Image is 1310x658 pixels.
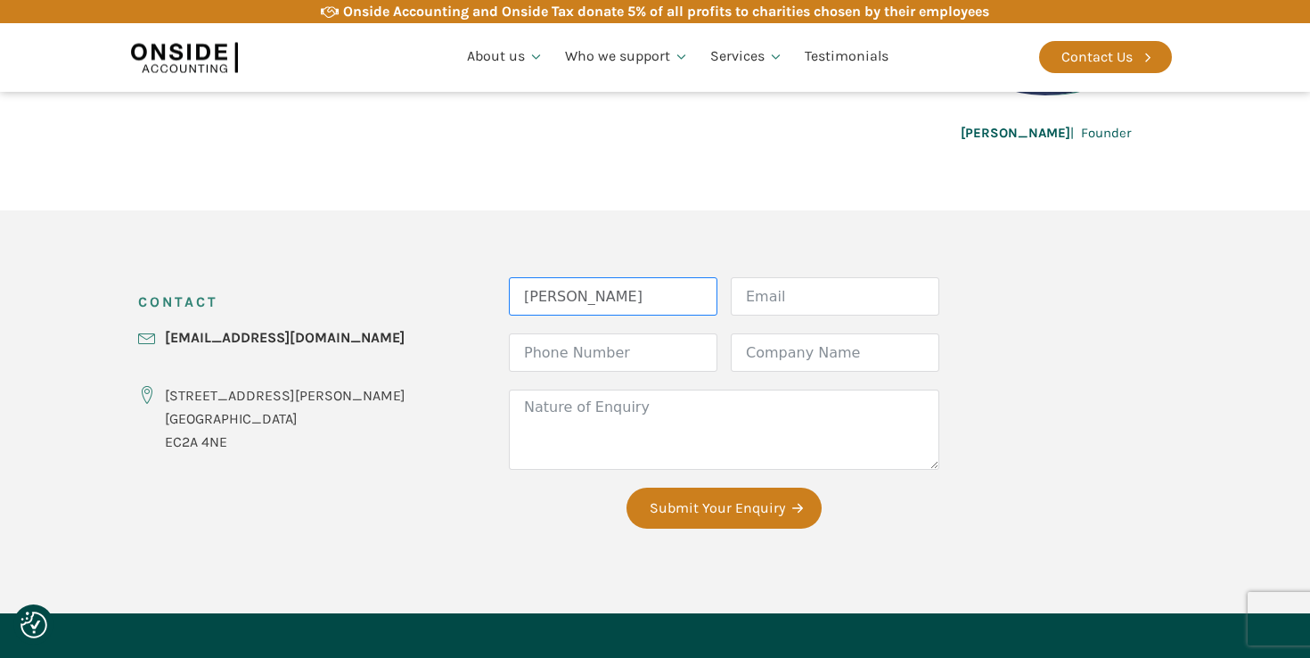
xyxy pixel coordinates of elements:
[131,37,238,78] img: Onside Accounting
[165,326,405,350] a: [EMAIL_ADDRESS][DOMAIN_NAME]
[961,125,1070,141] b: [PERSON_NAME]
[20,612,47,638] img: Revisit consent button
[794,27,899,87] a: Testimonials
[700,27,794,87] a: Services
[509,390,939,470] textarea: Nature of Enquiry
[456,27,554,87] a: About us
[1061,45,1133,69] div: Contact Us
[165,384,405,453] div: [STREET_ADDRESS][PERSON_NAME] [GEOGRAPHIC_DATA] EC2A 4NE
[138,277,218,326] h3: CONTACT
[961,122,1131,144] div: | Founder
[626,488,822,529] button: Submit Your Enquiry
[509,277,717,316] input: Name
[731,277,939,316] input: Email
[20,612,47,638] button: Consent Preferences
[1039,41,1172,73] a: Contact Us
[509,333,717,372] input: Phone Number
[731,333,939,372] input: Company Name
[554,27,700,87] a: Who we support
